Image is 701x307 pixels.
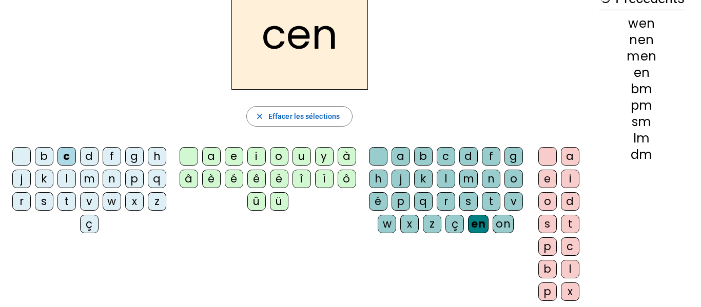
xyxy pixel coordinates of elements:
div: b [35,147,53,166]
div: j [392,170,410,188]
div: è [202,170,221,188]
div: e [225,147,243,166]
div: r [437,192,455,211]
div: é [369,192,387,211]
div: ê [247,170,266,188]
div: o [504,170,523,188]
div: c [561,237,579,256]
div: l [57,170,76,188]
div: m [459,170,478,188]
div: r [12,192,31,211]
div: lm [599,132,685,145]
div: j [12,170,31,188]
div: p [392,192,410,211]
div: b [414,147,433,166]
div: l [437,170,455,188]
div: i [561,170,579,188]
div: o [270,147,288,166]
div: sm [599,116,685,128]
div: dm [599,149,685,161]
div: ë [270,170,288,188]
div: on [493,215,514,233]
div: g [125,147,144,166]
div: k [35,170,53,188]
div: a [392,147,410,166]
div: wen [599,17,685,30]
div: à [338,147,356,166]
div: t [482,192,500,211]
div: a [561,147,579,166]
div: n [482,170,500,188]
div: w [103,192,121,211]
div: h [369,170,387,188]
div: e [538,170,557,188]
div: é [225,170,243,188]
div: q [148,170,166,188]
div: f [482,147,500,166]
span: Effacer les sélections [268,110,340,122]
div: p [125,170,144,188]
div: u [293,147,311,166]
div: z [423,215,441,233]
div: î [293,170,311,188]
div: p [538,237,557,256]
div: â [180,170,198,188]
div: ü [270,192,288,211]
div: t [561,215,579,233]
div: c [437,147,455,166]
div: w [378,215,396,233]
div: s [538,215,557,233]
div: c [57,147,76,166]
div: m [80,170,99,188]
div: d [561,192,579,211]
div: ç [445,215,464,233]
div: a [202,147,221,166]
div: d [80,147,99,166]
div: f [103,147,121,166]
div: ô [338,170,356,188]
div: v [80,192,99,211]
div: l [561,260,579,278]
div: d [459,147,478,166]
div: ï [315,170,334,188]
div: x [400,215,419,233]
div: o [538,192,557,211]
div: h [148,147,166,166]
div: i [247,147,266,166]
div: k [414,170,433,188]
div: q [414,192,433,211]
div: s [459,192,478,211]
div: û [247,192,266,211]
div: n [103,170,121,188]
div: p [538,282,557,301]
div: nen [599,34,685,46]
button: Effacer les sélections [246,106,353,127]
div: ç [80,215,99,233]
mat-icon: close [255,112,264,121]
div: y [315,147,334,166]
div: men [599,50,685,63]
div: en [599,67,685,79]
div: x [561,282,579,301]
div: v [504,192,523,211]
div: g [504,147,523,166]
div: z [148,192,166,211]
div: t [57,192,76,211]
div: x [125,192,144,211]
div: pm [599,99,685,112]
div: en [468,215,489,233]
div: b [538,260,557,278]
div: bm [599,83,685,95]
div: s [35,192,53,211]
